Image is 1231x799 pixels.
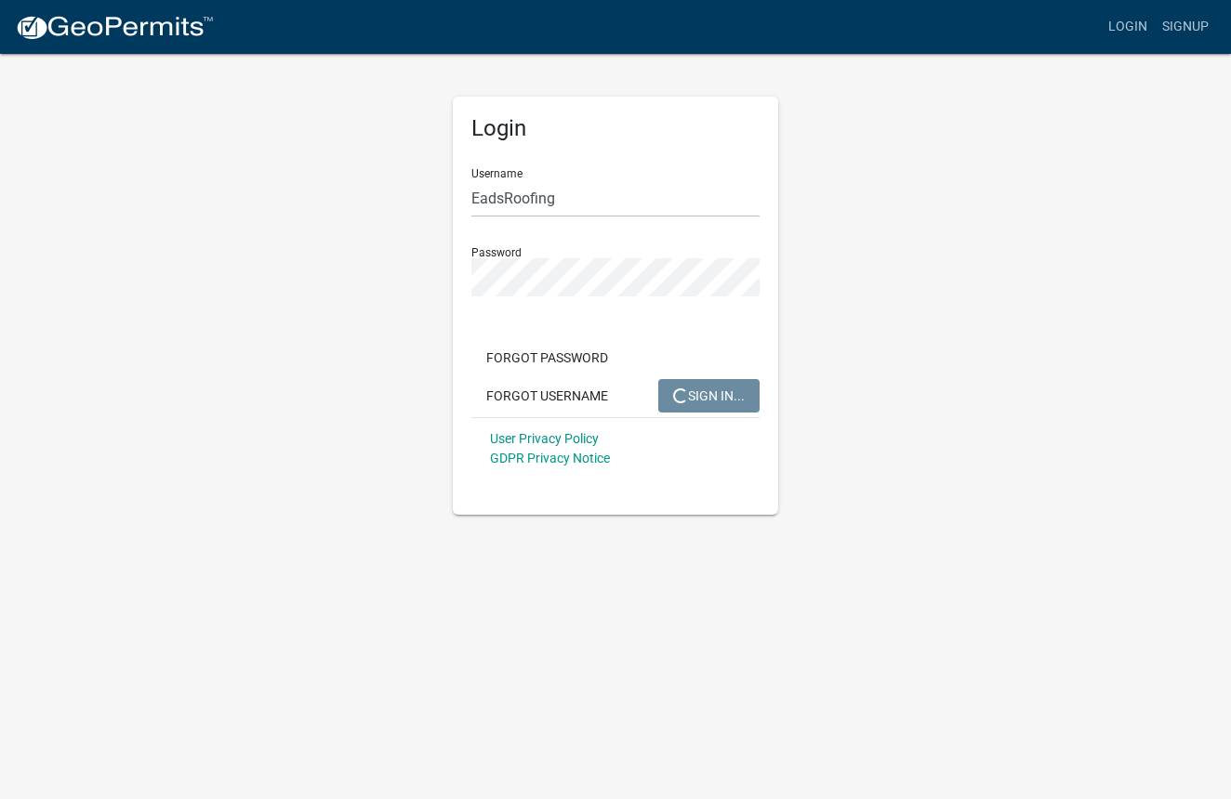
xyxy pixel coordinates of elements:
button: Forgot Username [471,379,623,413]
span: SIGN IN... [673,387,745,402]
a: GDPR Privacy Notice [490,451,610,465]
a: Login [1101,9,1155,45]
button: SIGN IN... [658,379,760,413]
a: User Privacy Policy [490,431,599,446]
button: Forgot Password [471,341,623,374]
a: Signup [1155,9,1216,45]
h5: Login [471,115,760,142]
